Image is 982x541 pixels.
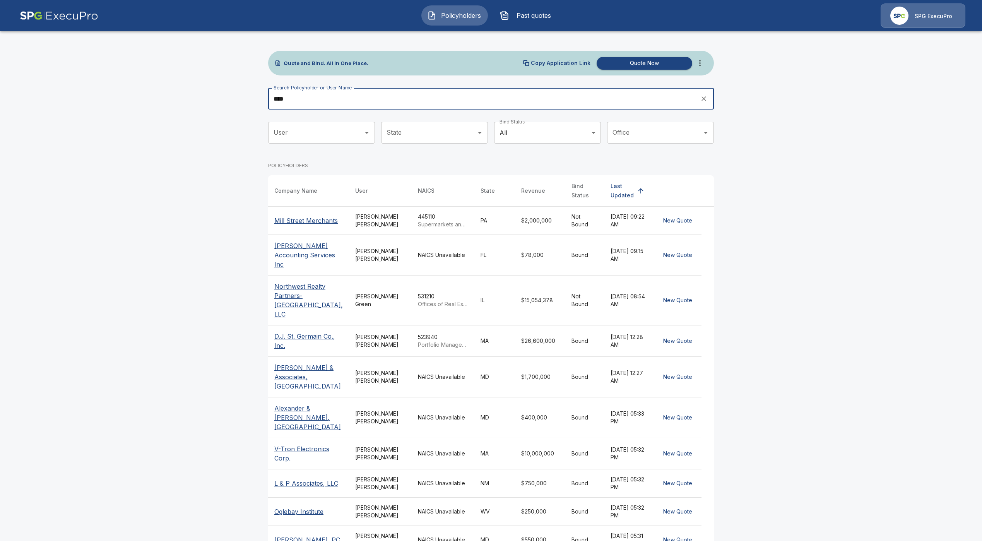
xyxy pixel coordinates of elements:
[515,235,565,276] td: $78,000
[604,357,654,397] td: [DATE] 12:27 AM
[355,213,405,228] div: [PERSON_NAME] [PERSON_NAME]
[494,5,561,26] button: Past quotes IconPast quotes
[474,325,515,357] td: MA
[660,334,695,348] button: New Quote
[355,410,405,425] div: [PERSON_NAME] [PERSON_NAME]
[604,325,654,357] td: [DATE] 12:28 AM
[565,438,604,469] td: Bound
[700,127,711,138] button: Open
[531,60,590,66] p: Copy Application Link
[355,446,405,461] div: [PERSON_NAME] [PERSON_NAME]
[284,61,368,66] p: Quote and Bind. All in One Place.
[565,175,604,207] th: Bind Status
[274,363,343,391] p: [PERSON_NAME] & Associates, [GEOGRAPHIC_DATA]
[474,469,515,498] td: NM
[604,276,654,325] td: [DATE] 08:54 AM
[660,505,695,519] button: New Quote
[604,207,654,235] td: [DATE] 09:22 AM
[660,411,695,425] button: New Quote
[412,498,474,526] td: NAICS Unavailable
[515,276,565,325] td: $15,054,378
[412,397,474,438] td: NAICS Unavailable
[515,207,565,235] td: $2,000,000
[604,498,654,526] td: [DATE] 05:32 PM
[474,397,515,438] td: MD
[418,300,468,308] p: Offices of Real Estate Agents and Brokers
[597,57,692,70] button: Quote Now
[515,397,565,438] td: $400,000
[565,498,604,526] td: Bound
[427,11,436,20] img: Policyholders Icon
[565,325,604,357] td: Bound
[421,5,488,26] button: Policyholders IconPolicyholders
[890,7,908,25] img: Agency Icon
[594,57,692,70] a: Quote Now
[660,293,695,308] button: New Quote
[604,469,654,498] td: [DATE] 05:32 PM
[355,369,405,385] div: [PERSON_NAME] [PERSON_NAME]
[474,207,515,235] td: PA
[355,476,405,491] div: [PERSON_NAME] [PERSON_NAME]
[515,438,565,469] td: $10,000,000
[274,404,343,431] p: Alexander & [PERSON_NAME], [GEOGRAPHIC_DATA]
[412,235,474,276] td: NAICS Unavailable
[611,181,634,200] div: Last Updated
[361,127,372,138] button: Open
[474,276,515,325] td: IL
[268,162,308,169] p: POLICYHOLDERS
[474,438,515,469] td: MA
[274,186,317,195] div: Company Name
[474,235,515,276] td: FL
[418,213,468,228] div: 445110
[660,476,695,491] button: New Quote
[565,397,604,438] td: Bound
[692,55,708,71] button: more
[355,333,405,349] div: [PERSON_NAME] [PERSON_NAME]
[412,357,474,397] td: NAICS Unavailable
[474,127,485,138] button: Open
[604,397,654,438] td: [DATE] 05:33 PM
[515,357,565,397] td: $1,700,000
[915,12,952,20] p: SPG ExecuPro
[274,282,343,319] p: Northwest Realty Partners-[GEOGRAPHIC_DATA], LLC
[355,293,405,308] div: [PERSON_NAME] Green
[274,507,323,516] p: Oglebay Institute
[355,186,368,195] div: User
[355,504,405,519] div: [PERSON_NAME] [PERSON_NAME]
[565,235,604,276] td: Bound
[274,241,343,269] p: [PERSON_NAME] Accounting Services Inc
[481,186,495,195] div: State
[604,235,654,276] td: [DATE] 09:15 AM
[494,122,601,144] div: All
[512,11,555,20] span: Past quotes
[412,438,474,469] td: NAICS Unavailable
[660,447,695,461] button: New Quote
[500,118,525,125] label: Bind Status
[698,93,710,104] button: clear search
[274,84,352,91] label: Search Policyholder or User Name
[20,3,98,28] img: AA Logo
[565,276,604,325] td: Not Bound
[418,333,468,349] div: 523940
[565,207,604,235] td: Not Bound
[418,221,468,228] p: Supermarkets and Other Grocery Retailers (except Convenience Retailers)
[474,357,515,397] td: MD
[418,341,468,349] p: Portfolio Management and Investment Advice
[274,216,338,225] p: Mill Street Merchants
[521,186,545,195] div: Revenue
[660,370,695,384] button: New Quote
[274,479,338,488] p: L & P Associates, LLC
[474,498,515,526] td: WV
[274,444,343,463] p: V-Tron Electronics Corp.
[660,248,695,262] button: New Quote
[500,11,509,20] img: Past quotes Icon
[274,332,343,350] p: D.J. St. Germain Co., Inc.
[440,11,482,20] span: Policyholders
[565,357,604,397] td: Bound
[515,498,565,526] td: $250,000
[355,247,405,263] div: [PERSON_NAME] [PERSON_NAME]
[565,469,604,498] td: Bound
[660,214,695,228] button: New Quote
